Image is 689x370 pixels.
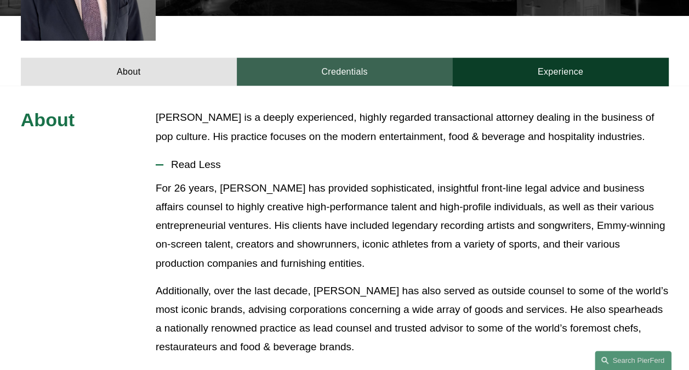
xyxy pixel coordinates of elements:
a: About [21,58,237,86]
button: Read Less [156,150,668,179]
a: Search this site [595,351,671,370]
span: About [21,109,75,130]
p: [PERSON_NAME] is a deeply experienced, highly regarded transactional attorney dealing in the busi... [156,108,668,145]
span: Read Less [163,159,668,171]
p: Additionally, over the last decade, [PERSON_NAME] has also served as outside counsel to some of t... [156,282,668,357]
a: Experience [452,58,668,86]
a: Credentials [237,58,453,86]
p: For 26 years, [PERSON_NAME] has provided sophisticated, insightful front-line legal advice and bu... [156,179,668,273]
